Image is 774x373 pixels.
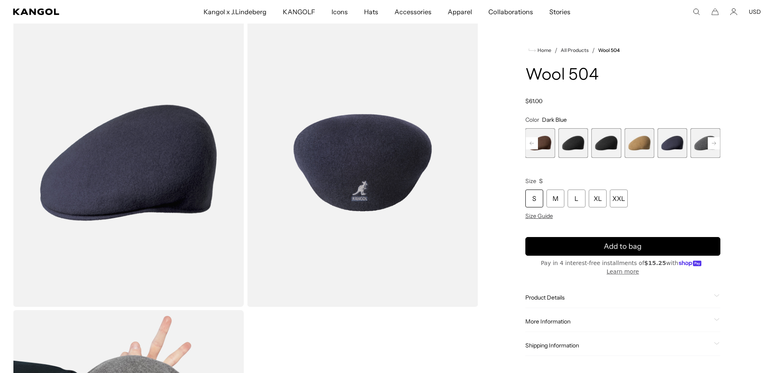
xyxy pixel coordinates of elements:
[749,8,761,15] button: USD
[525,342,711,349] span: Shipping Information
[525,45,720,55] nav: breadcrumbs
[525,190,543,207] div: S
[657,128,687,158] div: 12 of 21
[730,8,737,15] a: Account
[525,116,539,123] span: Color
[525,237,720,256] button: Add to bag
[558,128,588,158] div: 9 of 21
[13,19,244,307] img: color-dark-blue
[525,128,555,158] label: Tobacco
[624,128,654,158] div: 11 of 21
[525,97,542,105] span: $61.00
[591,128,621,158] label: Black/Gold
[624,128,654,158] label: Camel
[693,8,700,15] summary: Search here
[691,128,720,158] label: Dark Flannel
[529,47,551,54] a: Home
[691,128,720,158] div: 13 of 21
[589,45,595,55] li: /
[542,116,567,123] span: Dark Blue
[558,128,588,158] label: Black
[525,294,711,301] span: Product Details
[657,128,687,158] label: Dark Blue
[525,177,536,185] span: Size
[247,19,478,307] img: color-dark-blue
[591,128,621,158] div: 10 of 21
[546,190,564,207] div: M
[551,45,557,55] li: /
[568,190,585,207] div: L
[598,47,620,53] a: Wool 504
[525,318,711,325] span: More Information
[13,9,134,15] a: Kangol
[589,190,607,207] div: XL
[539,177,543,185] span: S
[561,47,589,53] a: All Products
[610,190,628,207] div: XXL
[525,212,553,220] span: Size Guide
[525,67,720,84] h1: Wool 504
[604,241,642,252] span: Add to bag
[525,128,555,158] div: 8 of 21
[536,47,551,53] span: Home
[711,8,719,15] button: Cart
